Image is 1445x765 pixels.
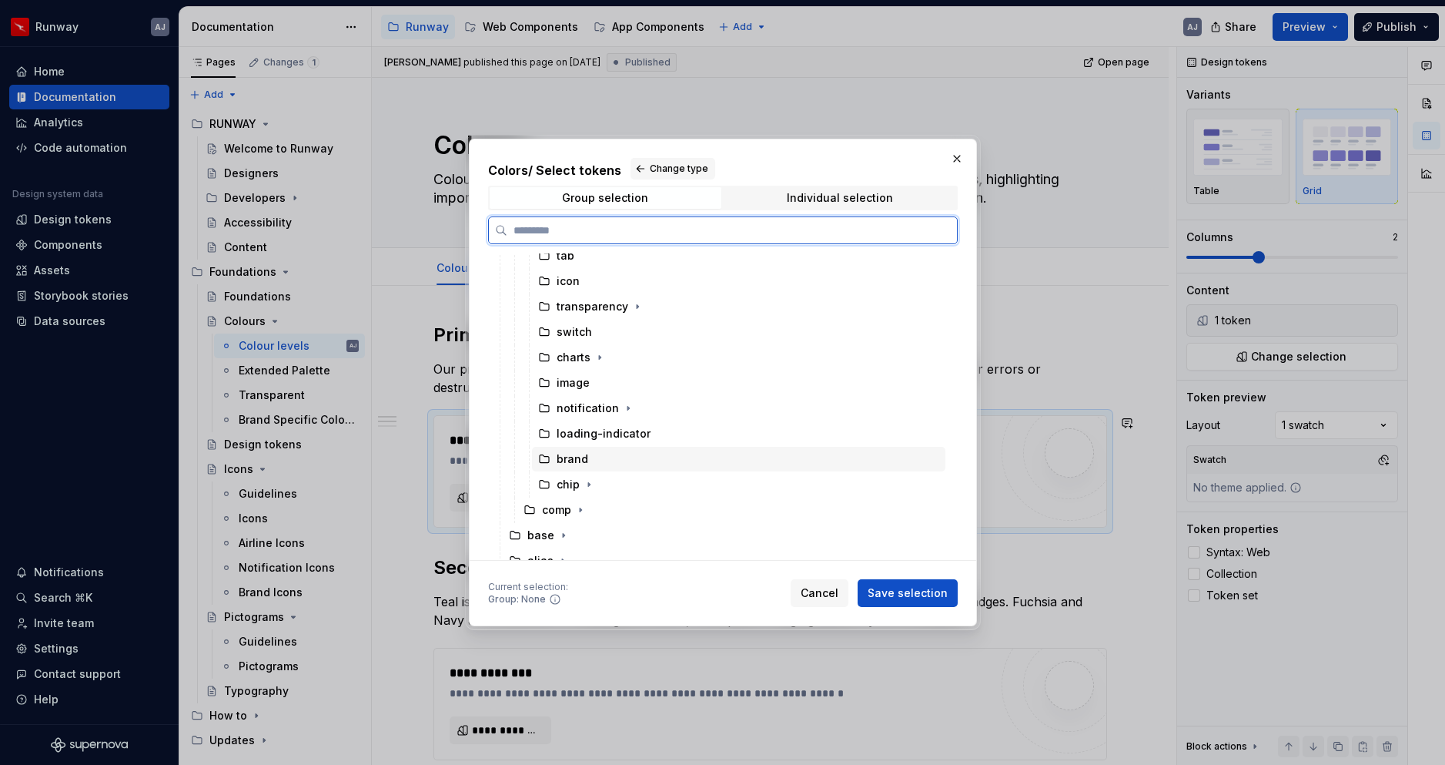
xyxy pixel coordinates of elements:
[801,585,838,601] span: Cancel
[557,477,580,492] div: chip
[791,579,848,607] button: Cancel
[542,502,571,518] div: comp
[557,451,588,467] div: brand
[557,324,592,340] div: switch
[650,163,708,175] span: Change type
[527,528,554,543] div: base
[868,585,948,601] span: Save selection
[787,192,893,204] div: Individual selection
[488,581,568,593] div: Current selection :
[562,192,648,204] div: Group selection
[527,553,554,569] div: alias
[557,299,628,314] div: transparency
[488,593,546,606] div: Group: None
[557,248,574,263] div: tab
[557,273,580,289] div: icon
[557,401,619,416] div: notification
[488,158,958,180] h2: Colors / Select tokens
[631,158,715,180] button: Change type
[557,375,590,391] div: image
[557,350,590,365] div: charts
[858,579,958,607] button: Save selection
[557,426,651,441] div: loading-indicator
